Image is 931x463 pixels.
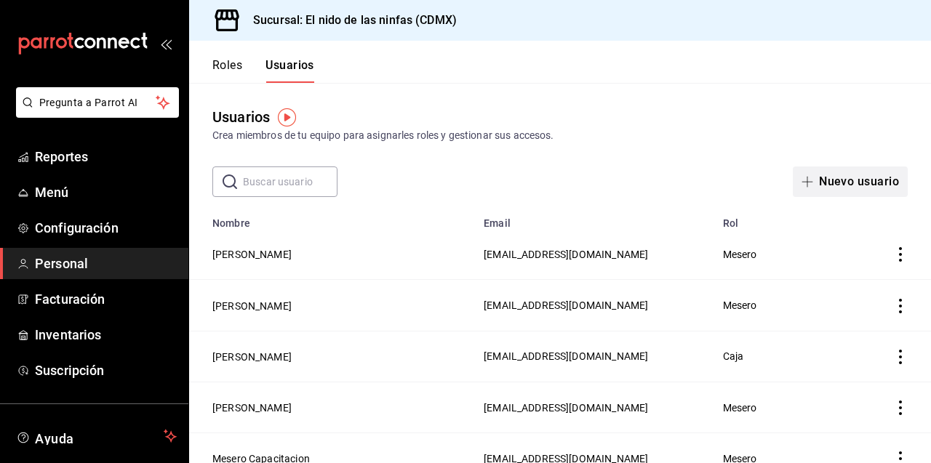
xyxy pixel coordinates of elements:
button: actions [893,400,908,415]
span: Caja [723,350,744,362]
button: [PERSON_NAME] [212,299,292,313]
span: Mesero [723,402,757,414]
button: [PERSON_NAME] [212,247,292,262]
button: Nuevo usuario [793,166,908,197]
button: Pregunta a Parrot AI [16,87,179,118]
button: actions [893,247,908,262]
img: Tooltip marker [278,108,296,126]
span: Personal [35,254,177,273]
div: Usuarios [212,106,270,128]
button: actions [893,299,908,313]
button: Roles [212,58,242,83]
span: [EMAIL_ADDRESS][DOMAIN_NAME] [484,402,648,414]
button: [PERSON_NAME] [212,350,292,364]
th: Email [475,209,714,229]
span: Configuración [35,218,177,238]
input: Buscar usuario [243,167,337,196]
span: Suscripción [35,361,177,380]
span: Facturación [35,289,177,309]
th: Nombre [189,209,475,229]
a: Pregunta a Parrot AI [10,105,179,121]
div: navigation tabs [212,58,314,83]
span: Menú [35,182,177,202]
span: Ayuda [35,427,158,445]
span: Inventarios [35,325,177,345]
button: open_drawer_menu [160,38,172,49]
span: Mesero [723,299,757,311]
span: Reportes [35,147,177,166]
span: [EMAIL_ADDRESS][DOMAIN_NAME] [484,350,648,362]
button: actions [893,350,908,364]
h3: Sucursal: El nido de las ninfas (CDMX) [241,12,457,29]
button: Usuarios [265,58,314,83]
button: [PERSON_NAME] [212,400,292,415]
span: Pregunta a Parrot AI [39,95,156,110]
span: [EMAIL_ADDRESS][DOMAIN_NAME] [484,299,648,311]
div: Crea miembros de tu equipo para asignarles roles y gestionar sus accesos. [212,128,908,143]
span: [EMAIL_ADDRESS][DOMAIN_NAME] [484,249,648,260]
span: Mesero [723,249,757,260]
th: Rol [714,209,862,229]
